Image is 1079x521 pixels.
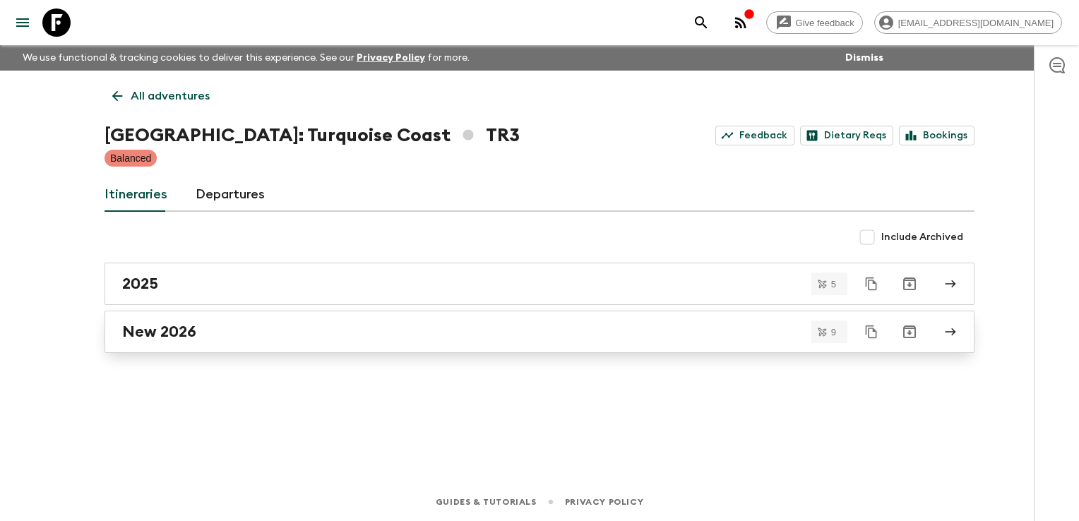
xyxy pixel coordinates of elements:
button: Duplicate [859,271,884,297]
div: [EMAIL_ADDRESS][DOMAIN_NAME] [874,11,1062,34]
span: 9 [823,328,845,337]
a: Guides & Tutorials [436,494,537,510]
button: Duplicate [859,319,884,345]
button: Archive [895,318,924,346]
span: [EMAIL_ADDRESS][DOMAIN_NAME] [890,18,1061,28]
button: Archive [895,270,924,298]
h2: New 2026 [122,323,196,341]
a: Departures [196,178,265,212]
button: menu [8,8,37,37]
button: Dismiss [842,48,887,68]
a: Feedback [715,126,794,145]
span: 5 [823,280,845,289]
span: Include Archived [881,230,963,244]
a: New 2026 [105,311,974,353]
a: 2025 [105,263,974,305]
h1: [GEOGRAPHIC_DATA]: Turquoise Coast TR3 [105,121,520,150]
p: We use functional & tracking cookies to deliver this experience. See our for more. [17,45,475,71]
span: Give feedback [788,18,862,28]
h2: 2025 [122,275,158,293]
a: Give feedback [766,11,863,34]
a: All adventures [105,82,217,110]
p: Balanced [110,151,151,165]
a: Bookings [899,126,974,145]
button: search adventures [687,8,715,37]
p: All adventures [131,88,210,104]
a: Itineraries [105,178,167,212]
a: Privacy Policy [565,494,643,510]
a: Privacy Policy [357,53,425,63]
a: Dietary Reqs [800,126,893,145]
